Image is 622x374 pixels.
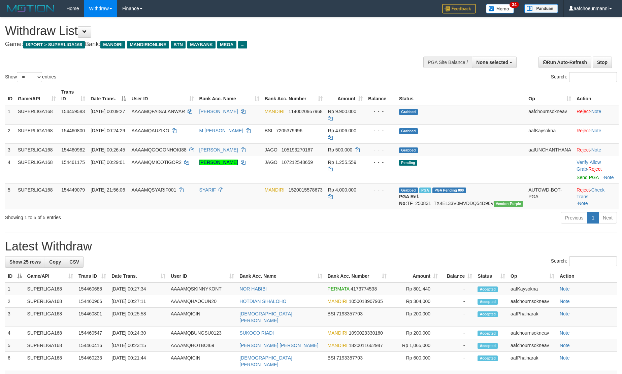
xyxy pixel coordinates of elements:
th: Amount: activate to sort column ascending [389,270,440,282]
th: Op: activate to sort column ascending [526,86,574,105]
a: [PERSON_NAME] [199,147,238,152]
a: Show 25 rows [5,256,45,268]
a: NOR HABIBI [239,286,267,292]
h1: Latest Withdraw [5,240,617,253]
span: MEGA [217,41,236,48]
a: Note [560,355,570,361]
td: 5 [5,183,15,209]
td: 2 [5,124,15,143]
td: · [574,143,619,156]
th: Game/API: activate to sort column ascending [15,86,59,105]
button: None selected [472,57,517,68]
td: SUPERLIGA168 [25,352,76,371]
span: None selected [476,60,508,65]
th: Status: activate to sort column ascending [475,270,508,282]
td: - [440,339,475,352]
b: PGA Ref. No: [399,194,419,206]
span: MANDIRI [100,41,125,48]
span: MANDIRI [328,330,348,336]
td: SUPERLIGA168 [25,308,76,327]
span: Accepted [478,299,498,305]
span: [DATE] 00:26:45 [91,147,125,152]
th: Trans ID: activate to sort column ascending [76,270,109,282]
td: AAAAMQHOTBOI69 [168,339,237,352]
span: Marked by aafchoeunmanni [419,188,431,193]
td: [DATE] 00:24:30 [109,327,168,339]
a: Reject [577,187,590,193]
a: Reject [577,128,590,133]
a: Stop [593,57,612,68]
th: User ID: activate to sort column ascending [168,270,237,282]
span: Rp 500.000 [328,147,352,152]
span: Copy 1090023330160 to clipboard [349,330,383,336]
span: ISPORT > SUPERLIGA168 [23,41,85,48]
div: - - - [368,108,394,115]
a: CSV [65,256,84,268]
a: Note [560,299,570,304]
a: Run Auto-Refresh [538,57,591,68]
th: Game/API: activate to sort column ascending [25,270,76,282]
span: Copy 105193270167 to clipboard [282,147,313,152]
td: 3 [5,308,25,327]
td: - [440,282,475,295]
th: Amount: activate to sort column ascending [325,86,365,105]
td: 1 [5,105,15,125]
a: Note [604,175,614,180]
th: Action [557,270,617,282]
td: AAAAMQBUNGSU0123 [168,327,237,339]
td: SUPERLIGA168 [15,124,59,143]
a: Note [560,330,570,336]
a: Note [560,311,570,316]
td: AAAAMQSKINNYKONT [168,282,237,295]
td: 154460801 [76,308,109,327]
a: [PERSON_NAME] [PERSON_NAME] [239,343,318,348]
span: Accepted [478,286,498,292]
span: [DATE] 00:24:29 [91,128,125,133]
td: 154460547 [76,327,109,339]
a: Reject [577,147,590,152]
td: SUPERLIGA168 [25,339,76,352]
span: Grabbed [399,128,418,134]
span: AAAAMQMICOTIGOR2 [131,160,182,165]
td: 6 [5,352,25,371]
td: 154460688 [76,282,109,295]
td: Rp 200,000 [389,308,440,327]
td: 3 [5,143,15,156]
td: AAAAMQICIN [168,308,237,327]
td: Rp 200,000 [389,327,440,339]
span: MANDIRI [328,299,348,304]
td: SUPERLIGA168 [25,327,76,339]
th: Status [396,86,526,105]
span: 154460982 [61,147,85,152]
span: BSI [328,355,335,361]
th: Bank Acc. Number: activate to sort column ascending [262,86,325,105]
span: Rp 1.255.559 [328,160,356,165]
td: SUPERLIGA168 [15,156,59,183]
td: AAAAMQHAOCUN20 [168,295,237,308]
span: Copy 1050018907935 to clipboard [349,299,383,304]
span: Pending [399,160,417,166]
td: AUTOWD-BOT-PGA [526,183,574,209]
th: Balance: activate to sort column ascending [440,270,475,282]
span: MANDIRI [265,187,285,193]
span: Copy [49,259,61,265]
td: - [440,295,475,308]
span: 154449079 [61,187,85,193]
span: Rp 4.000.000 [328,187,356,193]
span: JAGO [265,147,277,152]
a: Verify [577,160,588,165]
label: Search: [551,256,617,266]
input: Search: [569,256,617,266]
td: SUPERLIGA168 [25,295,76,308]
td: SUPERLIGA168 [15,105,59,125]
a: Note [560,286,570,292]
td: · · [574,183,619,209]
a: [PERSON_NAME] [199,160,238,165]
div: - - - [368,127,394,134]
td: 154460416 [76,339,109,352]
a: [DEMOGRAPHIC_DATA][PERSON_NAME] [239,355,292,367]
a: Note [578,201,588,206]
td: 154460966 [76,295,109,308]
span: · [577,160,601,172]
span: Copy 7193357703 to clipboard [336,355,363,361]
